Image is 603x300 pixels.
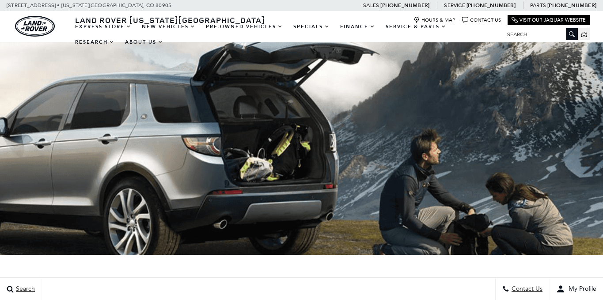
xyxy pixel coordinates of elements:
span: Parts [530,2,546,8]
button: user-profile-menu [550,278,603,300]
span: Service [444,2,465,8]
a: [PHONE_NUMBER] [547,2,596,9]
a: [PHONE_NUMBER] [380,2,429,9]
a: [STREET_ADDRESS] • [US_STATE][GEOGRAPHIC_DATA], CO 80905 [7,2,171,8]
a: Research [70,34,120,50]
a: Visit Our Jaguar Website [512,17,586,23]
h1: About Us [61,276,543,290]
span: Contact Us [509,285,542,293]
a: Contact Us [462,17,501,23]
a: Specials [288,19,335,34]
a: land-rover [15,16,55,37]
a: New Vehicles [137,19,201,34]
span: Sales [363,2,379,8]
img: Land Rover [15,16,55,37]
a: Hours & Map [413,17,455,23]
span: Search [14,285,35,293]
nav: Main Navigation [70,19,501,50]
a: EXPRESS STORE [70,19,137,34]
a: Finance [335,19,380,34]
a: Land Rover [US_STATE][GEOGRAPHIC_DATA] [70,15,270,25]
a: About Us [120,34,168,50]
span: Land Rover [US_STATE][GEOGRAPHIC_DATA] [75,15,265,25]
input: Search [501,29,578,40]
a: Service & Parts [380,19,451,34]
a: Pre-Owned Vehicles [201,19,288,34]
span: My Profile [565,285,596,293]
a: [PHONE_NUMBER] [466,2,516,9]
